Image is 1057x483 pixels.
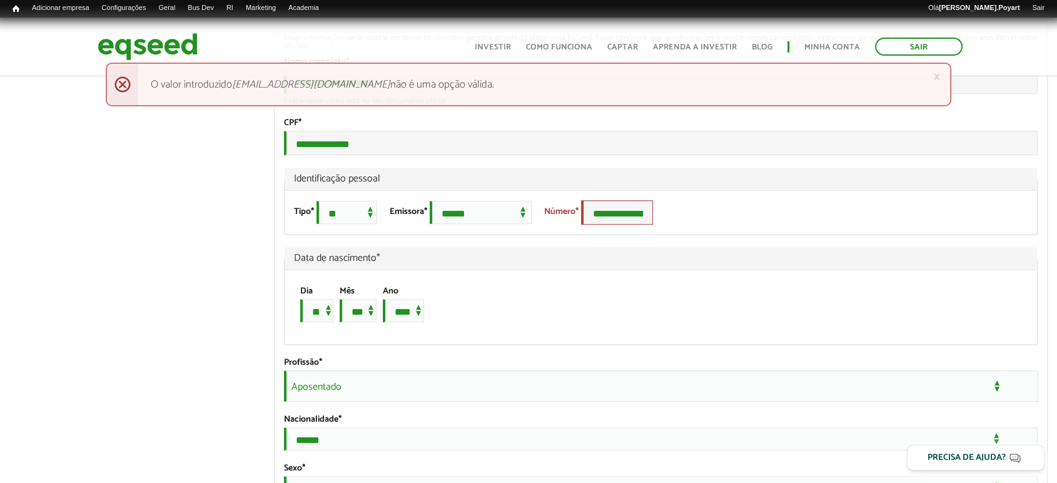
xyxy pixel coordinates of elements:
[298,116,301,130] span: Este campo é obrigatório.
[319,355,322,370] span: Este campo é obrigatório.
[300,287,313,296] label: Dia
[875,38,963,56] a: Sair
[26,3,96,13] a: Adicionar empresa
[284,370,1038,402] span: Aposentado
[526,43,592,51] a: Como funciona
[311,205,314,219] span: Este campo é obrigatório.
[232,76,390,93] em: [EMAIL_ADDRESS][DOMAIN_NAME]
[544,208,579,216] label: Número
[294,174,1028,184] span: Identificação pessoal
[284,464,305,473] label: Sexo
[575,205,579,219] span: Este campo é obrigatório.
[922,3,1026,13] a: Olá[PERSON_NAME].Poyart
[181,3,220,13] a: Bus Dev
[340,287,355,296] label: Mês
[424,205,427,219] span: Este campo é obrigatório.
[284,119,301,128] label: CPF
[475,43,511,51] a: Investir
[284,415,341,424] label: Nacionalidade
[284,358,322,367] label: Profissão
[804,43,860,51] a: Minha conta
[282,3,325,13] a: Academia
[939,4,1019,11] strong: [PERSON_NAME].Poyart
[390,208,427,216] label: Emissora
[98,30,198,63] img: EqSeed
[377,250,380,267] span: Este campo é obrigatório.
[752,43,772,51] a: Blog
[240,3,282,13] a: Marketing
[653,43,737,51] a: Aprenda a investir
[338,412,341,427] span: Este campo é obrigatório.
[6,3,26,15] a: Início
[383,287,398,296] label: Ano
[106,63,951,106] div: O valor introduzido não é uma opção válida.
[13,4,19,13] span: Início
[302,461,305,475] span: Este campo é obrigatório.
[1026,3,1051,13] a: Sair
[294,208,314,216] label: Tipo
[933,70,941,83] a: ×
[96,3,153,13] a: Configurações
[607,43,638,51] a: Captar
[152,3,181,13] a: Geral
[220,3,240,13] a: RI
[294,253,1028,263] span: Data de nascimento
